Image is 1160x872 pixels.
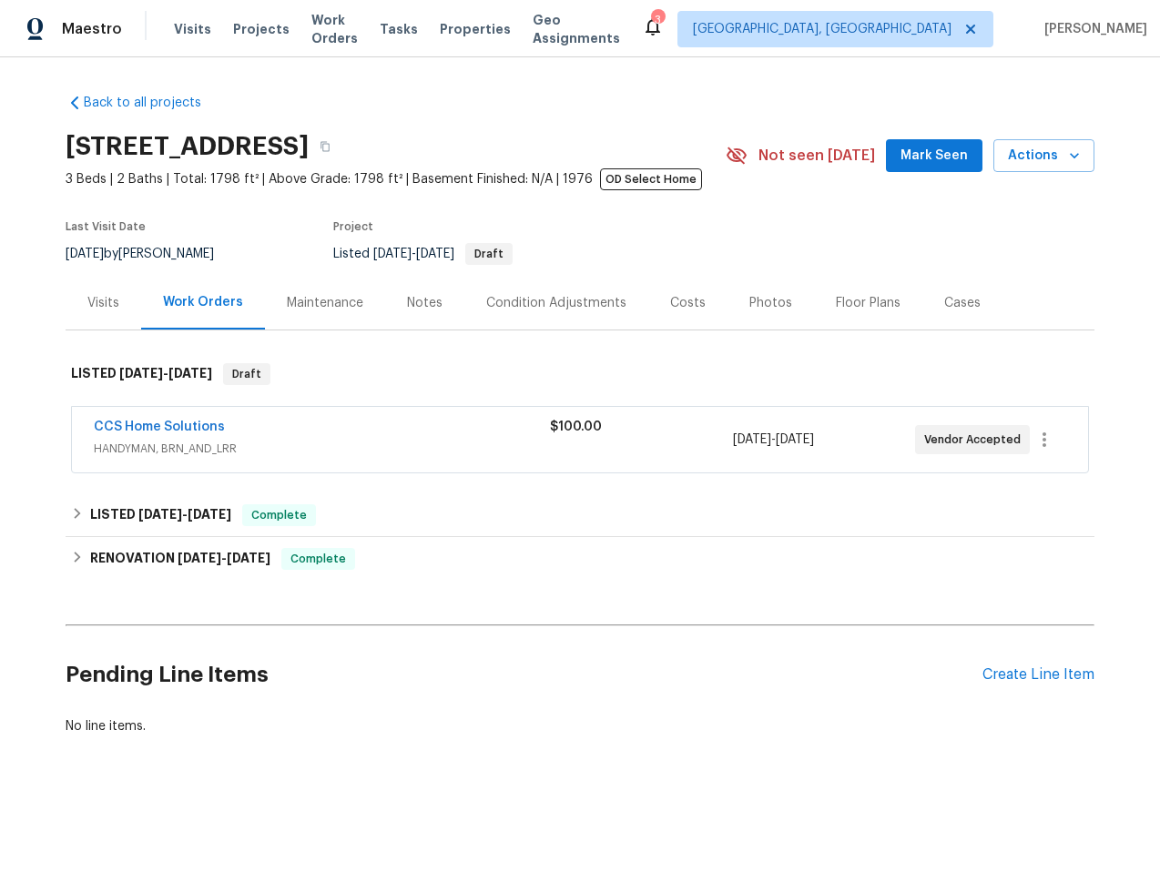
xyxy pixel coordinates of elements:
[66,537,1094,581] div: RENOVATION [DATE]-[DATE]Complete
[66,243,236,265] div: by [PERSON_NAME]
[163,293,243,311] div: Work Orders
[311,11,358,47] span: Work Orders
[66,493,1094,537] div: LISTED [DATE]-[DATE]Complete
[309,130,341,163] button: Copy Address
[550,421,602,433] span: $100.00
[244,506,314,524] span: Complete
[670,294,706,312] div: Costs
[440,20,511,38] span: Properties
[373,248,412,260] span: [DATE]
[333,248,513,260] span: Listed
[66,345,1094,403] div: LISTED [DATE]-[DATE]Draft
[533,11,620,47] span: Geo Assignments
[982,666,1094,684] div: Create Line Item
[333,221,373,232] span: Project
[119,367,212,380] span: -
[758,147,875,165] span: Not seen [DATE]
[924,431,1028,449] span: Vendor Accepted
[407,294,443,312] div: Notes
[886,139,982,173] button: Mark Seen
[944,294,981,312] div: Cases
[283,550,353,568] span: Complete
[66,221,146,232] span: Last Visit Date
[90,548,270,570] h6: RENOVATION
[174,20,211,38] span: Visits
[66,717,1094,735] div: No line items.
[188,508,231,521] span: [DATE]
[138,508,231,521] span: -
[733,431,814,449] span: -
[1008,145,1080,167] span: Actions
[467,248,511,259] span: Draft
[749,294,792,312] div: Photos
[651,11,664,29] div: 3
[225,365,269,383] span: Draft
[178,552,221,564] span: [DATE]
[776,433,814,446] span: [DATE]
[287,294,363,312] div: Maintenance
[66,633,982,717] h2: Pending Line Items
[901,145,968,167] span: Mark Seen
[693,20,951,38] span: [GEOGRAPHIC_DATA], [GEOGRAPHIC_DATA]
[94,440,550,458] span: HANDYMAN, BRN_AND_LRR
[836,294,901,312] div: Floor Plans
[416,248,454,260] span: [DATE]
[486,294,626,312] div: Condition Adjustments
[66,248,104,260] span: [DATE]
[94,421,225,433] a: CCS Home Solutions
[138,508,182,521] span: [DATE]
[62,20,122,38] span: Maestro
[993,139,1094,173] button: Actions
[733,433,771,446] span: [DATE]
[66,137,309,156] h2: [STREET_ADDRESS]
[87,294,119,312] div: Visits
[66,170,726,188] span: 3 Beds | 2 Baths | Total: 1798 ft² | Above Grade: 1798 ft² | Basement Finished: N/A | 1976
[178,552,270,564] span: -
[380,23,418,35] span: Tasks
[66,94,240,112] a: Back to all projects
[600,168,702,190] span: OD Select Home
[119,367,163,380] span: [DATE]
[1037,20,1147,38] span: [PERSON_NAME]
[71,363,212,385] h6: LISTED
[373,248,454,260] span: -
[168,367,212,380] span: [DATE]
[227,552,270,564] span: [DATE]
[233,20,290,38] span: Projects
[90,504,231,526] h6: LISTED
